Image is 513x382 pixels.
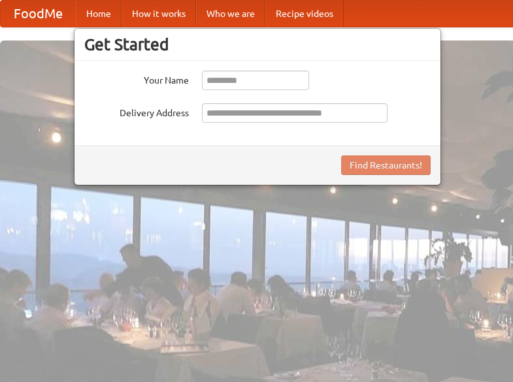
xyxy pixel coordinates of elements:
[196,1,265,27] a: Who we are
[84,71,189,87] label: Your Name
[265,1,344,27] a: Recipe videos
[84,35,431,54] h3: Get Started
[76,1,122,27] a: Home
[341,155,431,175] button: Find Restaurants!
[84,103,189,119] label: Delivery Address
[122,1,196,27] a: How it works
[1,1,76,27] a: FoodMe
